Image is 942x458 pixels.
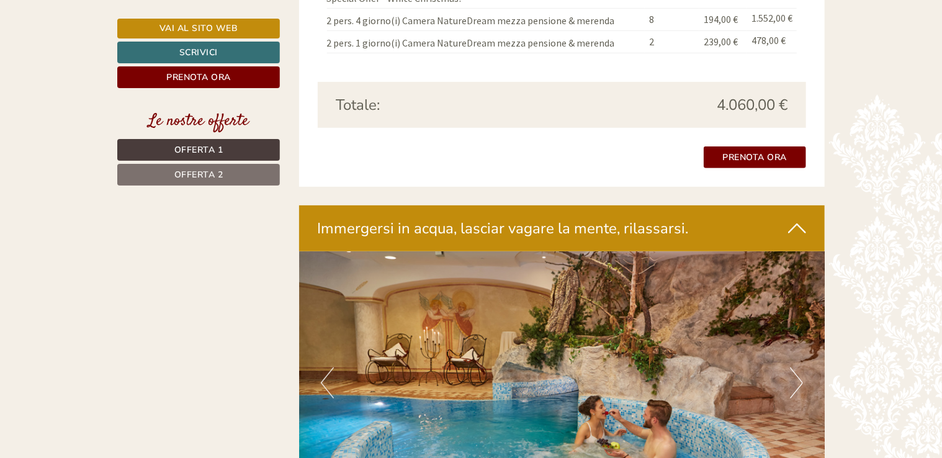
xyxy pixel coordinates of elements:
[117,19,280,38] a: Vai al sito web
[426,327,490,349] button: Invia
[321,367,334,398] button: Previous
[747,8,797,30] td: 1.552,00 €
[645,30,699,53] td: 2
[327,94,562,115] div: Totale:
[645,8,699,30] td: 8
[117,42,280,63] a: Scrivici
[174,144,223,156] span: Offerta 1
[790,367,803,398] button: Next
[19,36,182,46] div: [GEOGRAPHIC_DATA]
[747,30,797,53] td: 478,00 €
[117,110,280,133] div: Le nostre offerte
[717,94,787,115] span: 4.060,00 €
[704,35,738,48] span: 239,00 €
[222,9,267,30] div: [DATE]
[299,205,825,251] div: Immergersi in acqua, lasciar vagare la mente, rilassarsi.
[9,34,189,71] div: Buon giorno, come possiamo aiutarla?
[327,30,645,53] td: 2 pers. 1 giorno(i) Camera NatureDream mezza pensione & merenda
[174,169,223,181] span: Offerta 2
[327,8,645,30] td: 2 pers. 4 giorno(i) Camera NatureDream mezza pensione & merenda
[704,146,807,168] a: Prenota ora
[117,66,280,88] a: Prenota ora
[19,60,182,69] small: 08:50
[704,13,738,25] span: 194,00 €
